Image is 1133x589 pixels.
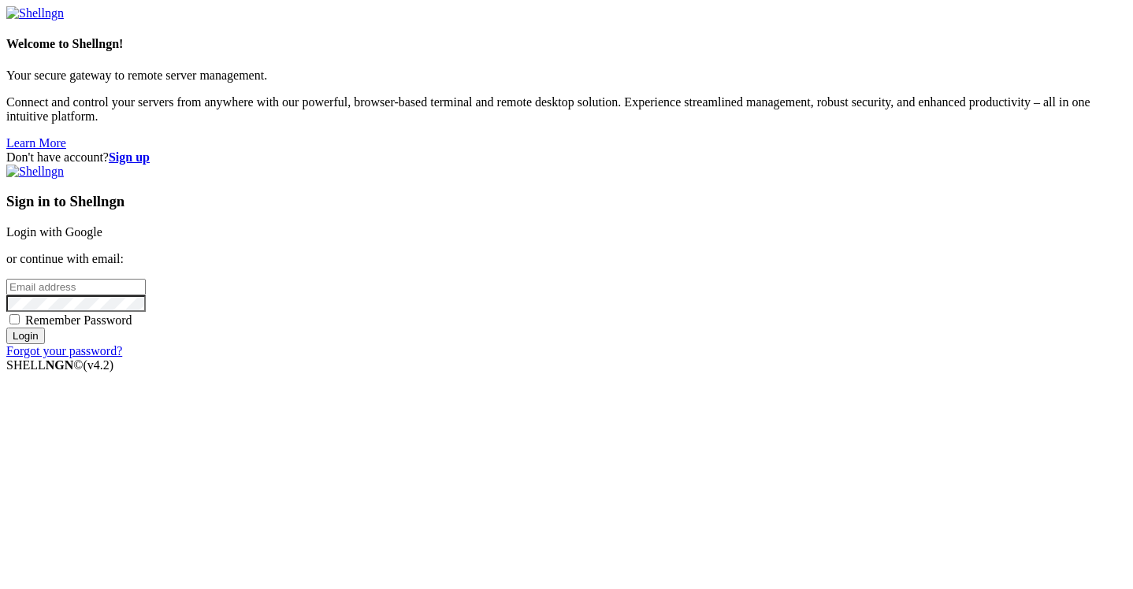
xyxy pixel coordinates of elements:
[25,313,132,327] span: Remember Password
[6,165,64,179] img: Shellngn
[6,150,1127,165] div: Don't have account?
[84,358,114,372] span: 4.2.0
[6,136,66,150] a: Learn More
[109,150,150,164] a: Sign up
[6,252,1127,266] p: or continue with email:
[9,314,20,324] input: Remember Password
[6,6,64,20] img: Shellngn
[6,328,45,344] input: Login
[6,279,146,295] input: Email address
[6,69,1127,83] p: Your secure gateway to remote server management.
[6,344,122,357] a: Forgot your password?
[6,193,1127,210] h3: Sign in to Shellngn
[46,358,74,372] b: NGN
[6,37,1127,51] h4: Welcome to Shellngn!
[6,95,1127,124] p: Connect and control your servers from anywhere with our powerful, browser-based terminal and remo...
[6,225,102,239] a: Login with Google
[6,358,113,372] span: SHELL ©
